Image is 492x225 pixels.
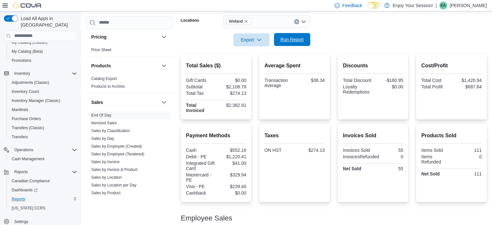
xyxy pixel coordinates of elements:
[9,106,31,114] a: Manifests
[91,167,137,172] a: Sales by Invoice & Product
[9,177,52,185] a: Canadian Compliance
[6,78,80,87] button: Adjustments (Classic)
[1,167,80,176] button: Reports
[453,171,482,176] div: 111
[14,71,30,76] span: Inventory
[421,132,482,140] h2: Products Sold
[91,121,117,125] a: Itemized Sales
[12,89,39,94] span: Inventory Count
[6,176,80,186] button: Canadian Compliance
[435,2,437,9] p: |
[229,18,243,25] span: Welland
[9,195,77,203] span: Reports
[367,2,381,9] input: Dark Mode
[186,148,215,153] div: Cash
[264,132,325,140] h2: Taxes
[91,144,142,149] a: Sales by Employee (Created)
[217,190,246,196] div: $0.00
[217,103,246,108] div: $2,382.91
[296,78,325,83] div: $38.34
[91,62,159,69] button: Products
[6,204,80,213] button: [US_STATE] CCRS
[1,145,80,154] button: Operations
[450,2,487,9] p: [PERSON_NAME]
[9,177,77,185] span: Canadian Compliance
[91,99,159,106] button: Sales
[6,195,80,204] button: Reports
[6,123,80,132] button: Transfers (Classic)
[12,49,43,54] span: My Catalog (Beta)
[91,183,137,188] span: Sales by Location per Day
[264,148,293,153] div: ON HST
[12,98,60,103] span: Inventory Manager (Classic)
[9,57,77,64] span: Promotions
[343,166,361,171] strong: Net Sold
[186,91,215,96] div: Total Tax
[6,47,80,56] button: My Catalog (Beta)
[9,155,47,163] a: Cash Management
[91,190,121,196] span: Sales by Product
[91,34,159,40] button: Pricing
[6,114,80,123] button: Purchase Orders
[12,70,77,77] span: Inventory
[217,172,246,177] div: $329.94
[9,115,44,123] a: Purchase Orders
[86,75,173,93] div: Products
[374,84,403,89] div: $0.00
[441,2,446,9] span: KA
[421,84,450,89] div: Total Profit
[6,87,80,96] button: Inventory Count
[217,84,246,89] div: $2,108.78
[301,19,306,24] button: Open list of options
[160,33,168,41] button: Pricing
[186,62,246,70] h2: Total Sales ($)
[1,69,80,78] button: Inventory
[9,204,77,212] span: Washington CCRS
[13,2,42,9] img: Cova
[186,172,215,183] div: Mastercard - PE
[274,33,310,46] button: Run Report
[12,178,50,184] span: Canadian Compliance
[186,132,246,140] h2: Payment Methods
[343,84,372,95] div: Loyalty Redemptions
[342,2,362,9] span: Feedback
[343,154,379,159] div: InvoicesRefunded
[12,125,44,130] span: Transfers (Classic)
[12,168,30,176] button: Reports
[9,88,77,96] span: Inventory Count
[12,187,38,193] span: Dashboards
[12,156,44,162] span: Cash Management
[12,146,36,154] button: Operations
[12,80,49,85] span: Adjustments (Classic)
[439,2,447,9] div: Kim Alakas
[91,152,144,157] span: Sales by Employee (Tendered)
[264,62,325,70] h2: Average Spent
[217,91,246,96] div: $274.13
[12,206,45,211] span: [US_STATE] CCRS
[160,98,168,106] button: Sales
[9,97,77,105] span: Inventory Manager (Classic)
[237,33,266,46] span: Export
[181,214,232,222] h3: Employee Sales
[6,96,80,105] button: Inventory Manager (Classic)
[9,186,77,194] span: Dashboards
[9,133,30,141] a: Transfers
[382,154,403,159] div: 0
[12,134,28,140] span: Transfers
[91,99,103,106] h3: Sales
[91,113,111,118] span: End Of Day
[343,132,403,140] h2: Invoices Sold
[91,175,122,180] span: Sales by Location
[91,128,130,133] span: Sales by Classification
[374,78,403,83] div: -$180.95
[91,152,144,156] a: Sales by Employee (Tendered)
[9,186,40,194] a: Dashboards
[12,70,33,77] button: Inventory
[6,186,80,195] a: Dashboards
[14,147,33,152] span: Operations
[217,148,246,153] div: $552.16
[91,160,119,164] a: Sales by Invoice
[9,48,77,55] span: My Catalog (Beta)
